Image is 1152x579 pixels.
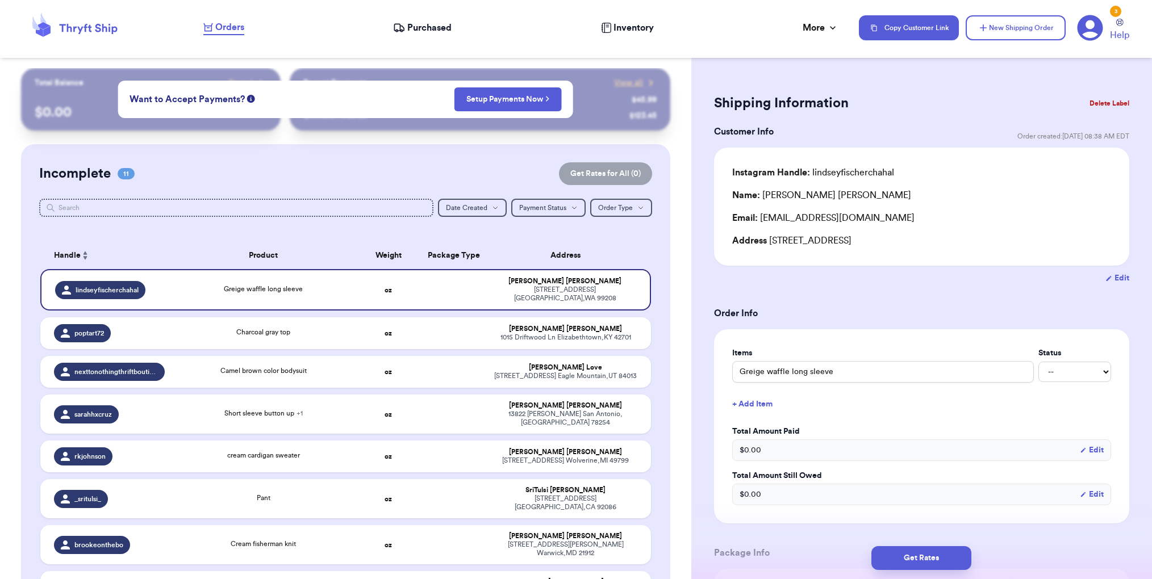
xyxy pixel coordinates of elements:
[74,540,123,549] span: brookeonthebo
[74,367,158,376] span: nexttonothingthriftboutique
[494,372,637,380] div: [STREET_ADDRESS] Eagle Mountain , UT 84013
[590,199,652,217] button: Order Type
[632,94,657,106] div: $ 45.99
[229,77,267,89] a: Payout
[803,21,838,35] div: More
[224,410,303,417] span: Short sleeve button up
[511,199,586,217] button: Payment Status
[385,287,392,293] strong: oz
[385,496,392,502] strong: oz
[728,392,1116,417] button: + Add Item
[407,21,452,35] span: Purchased
[385,411,392,418] strong: oz
[1080,489,1104,500] button: Edit
[614,77,643,89] span: View all
[732,236,767,245] span: Address
[487,242,651,269] th: Address
[76,286,139,295] span: lindseyfischerchahal
[966,15,1066,40] button: New Shipping Order
[601,21,654,35] a: Inventory
[494,410,637,427] div: 13822 [PERSON_NAME] San Antonio , [GEOGRAPHIC_DATA] 78254
[494,277,636,286] div: [PERSON_NAME] [PERSON_NAME]
[220,367,307,374] span: Camel brown color bodysuit
[118,168,135,179] span: 11
[130,93,245,106] span: Want to Accept Payments?
[81,249,90,262] button: Sort ascending
[227,452,300,459] span: cream cardigan sweater
[714,125,774,139] h3: Customer Info
[494,448,637,456] div: [PERSON_NAME] [PERSON_NAME]
[714,94,849,112] h2: Shipping Information
[1077,15,1103,41] a: 3
[494,325,637,333] div: [PERSON_NAME] [PERSON_NAME]
[39,165,111,183] h2: Incomplete
[385,542,392,548] strong: oz
[236,329,290,335] span: Charcoal gray top
[732,470,1111,481] label: Total Amount Still Owed
[1110,6,1121,17] div: 3
[39,199,434,217] input: Search
[74,329,104,338] span: poptart72
[494,486,637,494] div: SriTulsi [PERSON_NAME]
[494,286,636,303] div: [STREET_ADDRESS] [GEOGRAPHIC_DATA] , WA 99208
[740,444,761,456] span: $ 0.00
[598,204,633,211] span: Order Type
[1080,444,1104,456] button: Edit
[421,242,487,269] th: Package Type
[466,94,550,105] a: Setup Payments Now
[385,330,392,337] strong: oz
[393,21,452,35] a: Purchased
[1085,91,1134,116] button: Delete Label
[74,410,112,419] span: sarahhxcruz
[438,199,507,217] button: Date Created
[1110,28,1129,42] span: Help
[732,234,1111,247] div: [STREET_ADDRESS]
[74,452,106,461] span: rkjohnson
[732,347,1034,359] label: Items
[494,456,637,465] div: [STREET_ADDRESS] Wolverine , MI 49799
[859,15,959,40] button: Copy Customer Link
[494,540,637,557] div: [STREET_ADDRESS][PERSON_NAME] Warwick , MD 21912
[446,204,487,211] span: Date Created
[629,110,657,121] div: $ 123.45
[257,494,270,501] span: Pant
[740,489,761,500] span: $ 0.00
[494,532,637,540] div: [PERSON_NAME] [PERSON_NAME]
[35,77,84,89] p: Total Balance
[614,77,657,89] a: View all
[356,242,421,269] th: Weight
[231,540,296,547] span: Cream fisherman knit
[1038,347,1111,359] label: Status
[224,286,303,292] span: Greige waffle long sleeve
[454,87,562,111] button: Setup Payments Now
[559,162,652,185] button: Get Rates for All (0)
[494,363,637,372] div: [PERSON_NAME] Love
[35,103,268,121] p: $ 0.00
[215,20,244,34] span: Orders
[297,410,303,417] span: + 1
[732,213,758,223] span: Email:
[385,368,392,375] strong: oz
[732,166,894,179] div: lindseyfischerchahal
[613,21,654,35] span: Inventory
[1105,272,1129,284] button: Edit
[732,191,760,200] span: Name:
[74,494,101,504] span: _sritulsi_
[172,242,356,269] th: Product
[732,211,1111,225] div: [EMAIL_ADDRESS][DOMAIN_NAME]
[303,77,366,89] p: Recent Payments
[229,77,253,89] span: Payout
[385,453,392,460] strong: oz
[54,250,81,262] span: Handle
[494,494,637,511] div: [STREET_ADDRESS] [GEOGRAPHIC_DATA] , CA 92086
[494,401,637,410] div: [PERSON_NAME] [PERSON_NAME]
[1110,19,1129,42] a: Help
[203,20,244,35] a: Orders
[732,188,911,202] div: [PERSON_NAME] [PERSON_NAME]
[519,204,566,211] span: Payment Status
[871,546,971,570] button: Get Rates
[494,333,637,342] div: 1015 Driftwood Ln Elizabethtown , KY 42701
[732,426,1111,437] label: Total Amount Paid
[732,168,810,177] span: Instagram Handle:
[714,307,1129,320] h3: Order Info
